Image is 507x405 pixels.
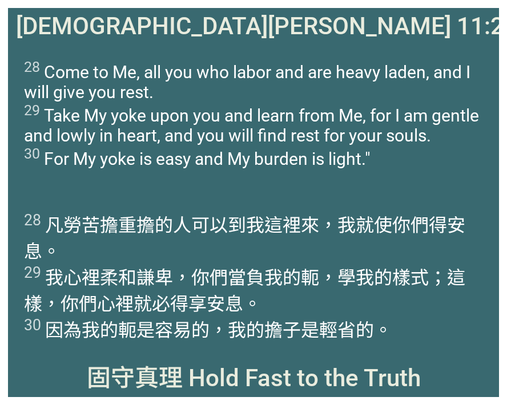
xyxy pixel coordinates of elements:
sup: 29 [24,264,41,282]
wg2532: 必得 [24,293,392,341]
wg3450: 擔子 [264,319,392,341]
wg3165: 這裡來 [24,214,465,341]
wg3450: 軛 [24,267,465,341]
wg2147: 享安息 [24,293,392,341]
wg2588: 柔和 [24,267,465,341]
wg2218: 是容易 [136,319,392,341]
wg1063: 我的 [82,319,392,341]
wg1645: 。 [374,319,392,341]
span: Come to Me, all you who labor and are heavy laden, and I will give you rest. Take My yoke upon yo... [24,59,482,169]
sup: 30 [24,145,40,162]
wg3129: 我 [24,267,465,341]
wg1205: ，我 [24,214,465,341]
wg5590: 就 [24,293,392,341]
wg4235: 謙卑 [24,267,465,341]
wg3450: 軛 [118,319,392,341]
wg4314: 我 [24,214,465,341]
wg5216: 心裡 [24,293,392,341]
sup: 28 [24,211,41,229]
wg5412: 人可以到 [24,214,465,341]
wg2076: 輕省的 [319,319,392,341]
wg5413: 是 [301,319,392,341]
wg3956: 勞苦 [24,214,465,341]
span: 凡 [24,210,482,342]
wg575: 樣式；這樣，你們 [24,267,465,341]
wg5209: 得安息 [24,214,465,341]
wg2218: ，學 [24,267,465,341]
wg372: 。 因為 [24,293,392,341]
wg5209: 當負 [24,267,465,341]
wg5543: 的，我的 [191,319,392,341]
wg142: 我的 [24,267,465,341]
wg1700: 的 [24,267,465,341]
sup: 28 [24,59,40,75]
wg2872: 擔重擔的 [24,214,465,341]
wg2504: 就使你們 [24,214,465,341]
wg5011: ，你們 [24,267,465,341]
sup: 29 [24,102,40,119]
sup: 30 [24,316,41,334]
